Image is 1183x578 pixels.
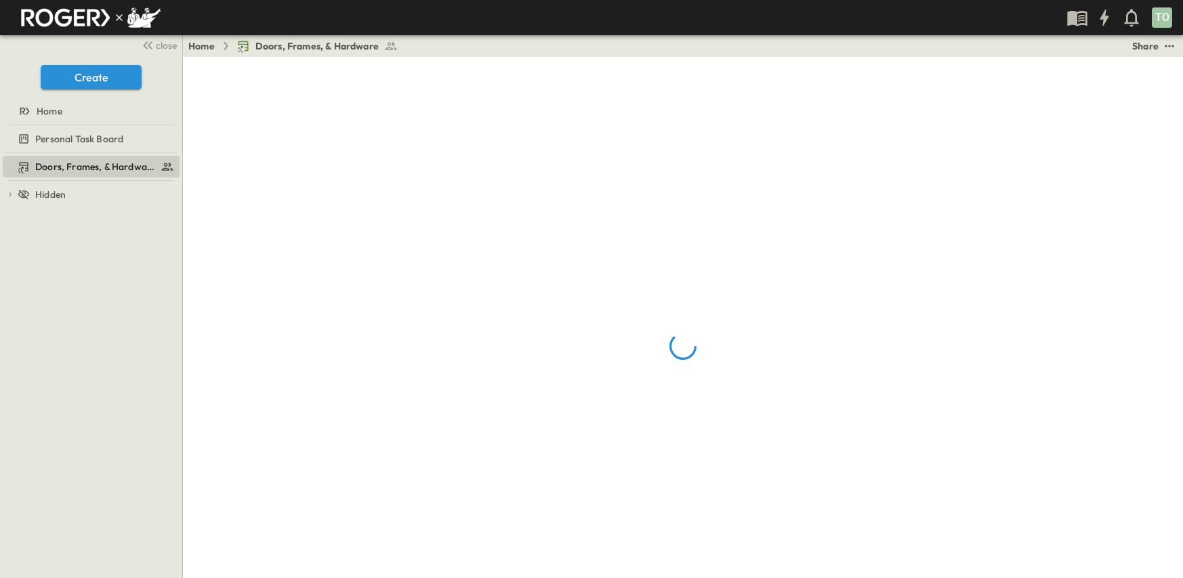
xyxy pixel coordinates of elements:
[188,39,406,53] nav: breadcrumbs
[3,157,177,176] a: Doors, Frames, & Hardware
[236,39,398,53] a: Doors, Frames, & Hardware
[35,160,155,173] span: Doors, Frames, & Hardware
[16,3,161,32] img: RogerSwinnyLogoGroup.png
[156,39,177,52] span: close
[1150,6,1174,29] button: TO
[41,65,142,89] button: Create
[255,39,379,53] span: Doors, Frames, & Hardware
[35,188,66,201] span: Hidden
[3,156,180,178] div: Doors, Frames, & Hardwaretest
[3,129,177,148] a: Personal Task Board
[188,39,215,53] a: Home
[35,132,123,146] span: Personal Task Board
[37,104,62,118] span: Home
[136,35,180,54] button: close
[1152,7,1172,28] div: TO
[3,128,180,150] div: Personal Task Boardtest
[3,102,177,121] a: Home
[1132,39,1159,53] div: Share
[1161,38,1178,54] button: test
